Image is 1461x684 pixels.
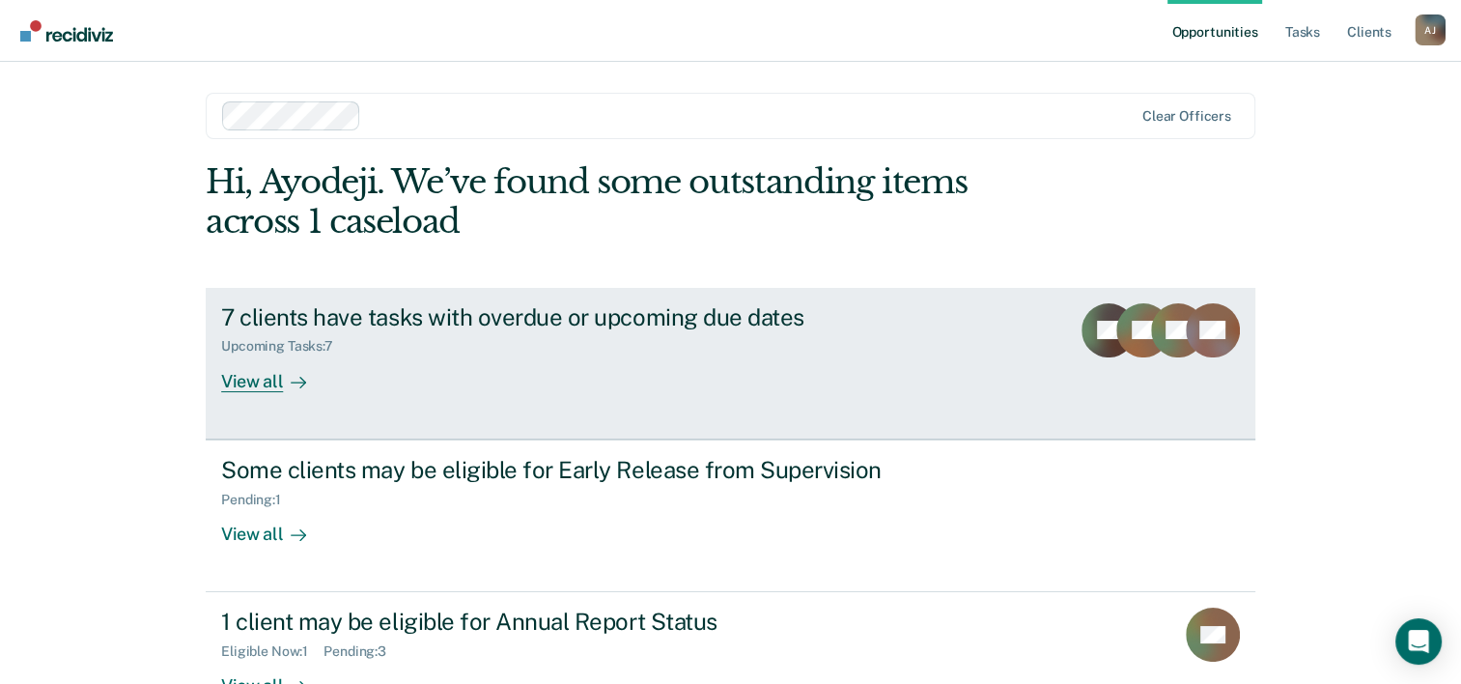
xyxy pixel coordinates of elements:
[323,643,402,660] div: Pending : 3
[221,643,323,660] div: Eligible Now : 1
[221,456,899,484] div: Some clients may be eligible for Early Release from Supervision
[221,338,349,355] div: Upcoming Tasks : 7
[221,492,296,508] div: Pending : 1
[206,288,1255,440] a: 7 clients have tasks with overdue or upcoming due datesUpcoming Tasks:7View all
[206,440,1255,592] a: Some clients may be eligible for Early Release from SupervisionPending:1View all
[221,608,899,636] div: 1 client may be eligible for Annual Report Status
[1415,14,1446,45] div: A J
[221,303,899,331] div: 7 clients have tasks with overdue or upcoming due dates
[1415,14,1446,45] button: Profile dropdown button
[221,507,329,545] div: View all
[206,162,1045,242] div: Hi, Ayodeji. We’ve found some outstanding items across 1 caseload
[1395,618,1442,665] div: Open Intercom Messenger
[221,355,329,392] div: View all
[1142,108,1231,125] div: Clear officers
[20,20,113,42] img: Recidiviz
